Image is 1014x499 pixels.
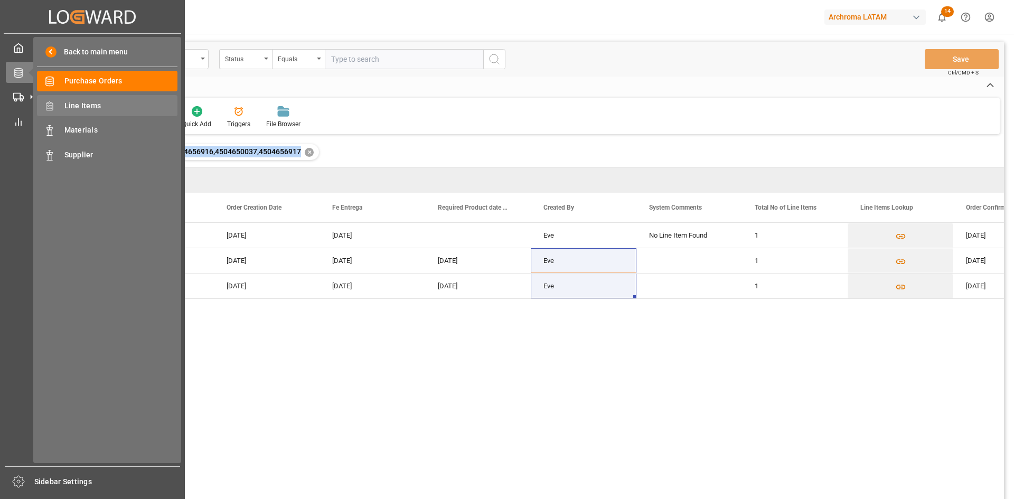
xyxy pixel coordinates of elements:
span: Created By [543,204,574,211]
span: Back to main menu [57,46,128,58]
span: System Comments [649,204,702,211]
div: [DATE] [214,274,320,298]
span: Line Items [64,100,178,111]
div: [DATE] [214,223,320,248]
a: Purchase Orders [37,71,177,91]
button: search button [483,49,505,69]
div: Archroma LATAM [824,10,926,25]
div: [DATE] [320,223,425,248]
span: Purchase Orders [64,76,178,87]
a: My Cockpit [6,37,179,58]
input: Type to search [325,49,483,69]
span: Supplier [64,149,178,161]
span: Sidebar Settings [34,476,181,487]
div: Status [225,52,261,64]
div: [DATE] [320,274,425,298]
a: Supplier [37,144,177,165]
a: My Reports [6,111,179,131]
span: Fe Entrega [332,204,362,211]
div: 1 [742,274,848,298]
button: Save [925,49,999,69]
div: File Browser [266,119,301,129]
button: open menu [219,49,272,69]
div: Equals [278,52,314,64]
div: Eve [531,248,636,273]
div: 1 [742,223,848,248]
a: Materials [37,120,177,140]
div: Triggers [227,119,250,129]
span: 14 [941,6,954,17]
div: Eve [531,223,636,248]
button: Help Center [954,5,978,29]
div: 1 [742,248,848,273]
span: Materials [64,125,178,136]
a: Line Items [37,95,177,116]
span: Order Creation Date [227,204,281,211]
div: No Line Item Found [636,223,742,248]
div: [DATE] [425,248,531,273]
span: Line Items Lookup [860,204,913,211]
div: Quick Add [182,119,211,129]
div: ✕ [305,148,314,157]
div: [DATE] [214,248,320,273]
button: show 14 new notifications [930,5,954,29]
span: Total No of Line Items [755,204,816,211]
span: Ctrl/CMD + S [948,69,979,77]
span: 4504656916,4504650037,4504656917 [171,147,301,156]
div: [DATE] [320,248,425,273]
div: Eve [531,274,636,298]
button: open menu [272,49,325,69]
span: Required Product date (AB) [438,204,509,211]
div: [DATE] [425,274,531,298]
button: Archroma LATAM [824,7,930,27]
